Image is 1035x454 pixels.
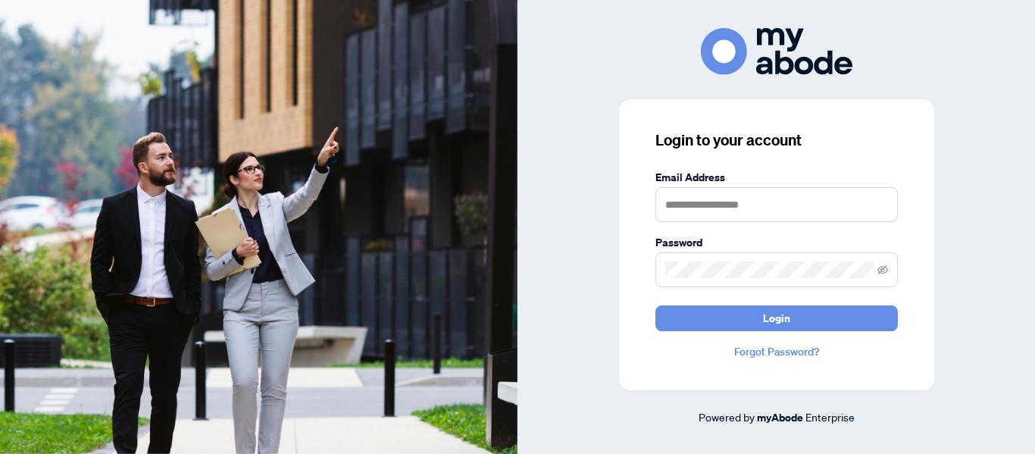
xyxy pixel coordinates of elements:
a: Forgot Password? [655,343,898,360]
span: Powered by [699,410,755,424]
img: ma-logo [701,28,852,74]
label: Email Address [655,169,898,186]
span: Enterprise [805,410,855,424]
label: Password [655,234,898,251]
a: myAbode [757,409,803,426]
span: eye-invisible [877,265,888,275]
button: Login [655,305,898,331]
h3: Login to your account [655,130,898,151]
span: Login [763,306,790,330]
